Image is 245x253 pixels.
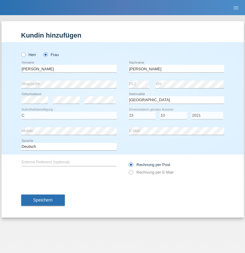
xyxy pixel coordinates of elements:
[233,5,239,11] i: menu
[230,6,242,9] a: menu
[21,32,224,39] h1: Kundin hinzufügen
[129,162,133,170] input: Rechnung per Post
[21,195,65,206] button: Speichern
[129,162,170,167] label: Rechnung per Post
[33,198,53,202] span: Speichern
[129,170,174,175] label: Rechnung per E-Mail
[21,52,25,56] input: Herr
[43,52,47,56] input: Frau
[129,170,133,178] input: Rechnung per E-Mail
[21,52,36,57] label: Herr
[43,52,59,57] label: Frau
